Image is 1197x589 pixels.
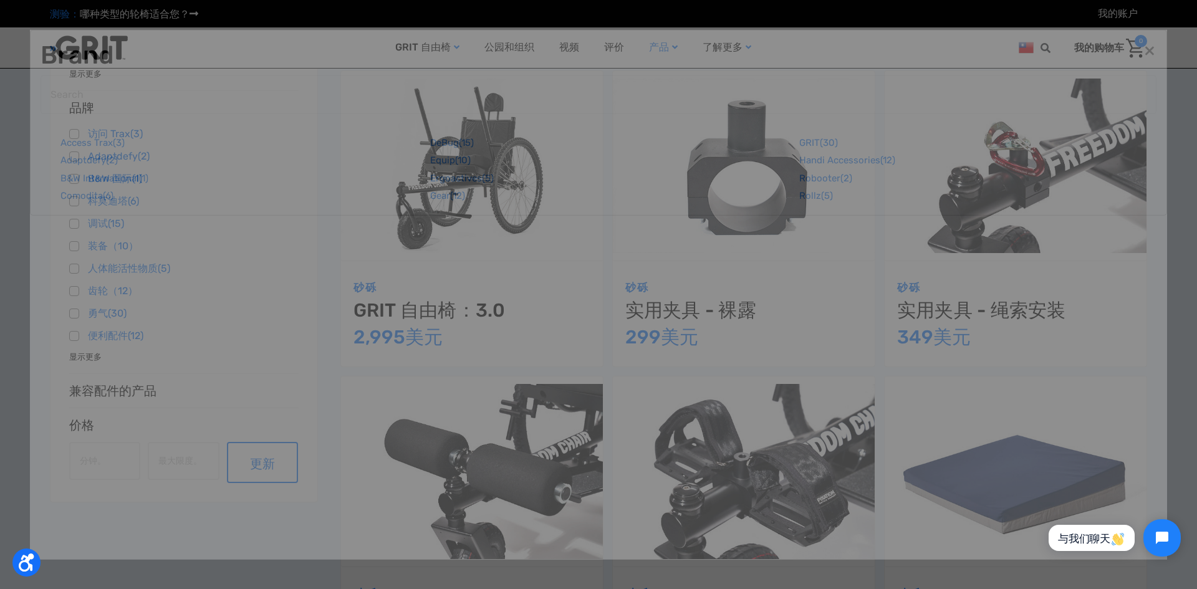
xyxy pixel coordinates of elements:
a: Gear(12) [430,187,787,205]
span: (5) [482,172,494,183]
span: (5) [821,190,833,201]
span: (3) [113,136,125,148]
a: Access Trax(3) [60,133,418,151]
a: Equip(10) [430,151,787,170]
span: (12) [450,190,465,201]
span: (6) [103,190,113,201]
input: Search [41,75,1156,113]
a: Robooter(2) [799,169,1156,187]
a: Comodita(6) [60,187,418,205]
span: × [1144,38,1155,62]
span: (1) [139,172,148,183]
span: (15) [459,136,474,148]
a: Handi Accessories(12) [799,151,1156,170]
a: Adaptdefy(2) [60,151,418,170]
span: (12) [880,155,895,166]
span: (2) [106,155,118,166]
a: Rollz(5) [799,187,1156,205]
a: B&W International(1) [60,169,418,187]
a: DeBug(15) [430,133,787,151]
span: (30) [820,136,838,148]
a: GRIT(30) [799,133,1156,151]
a: Ergoactives(5) [430,169,787,187]
span: (10) [455,155,471,166]
span: (2) [840,172,852,183]
iframe: Tidio 聊天 [1027,509,1191,567]
h1: brand [41,40,1156,70]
